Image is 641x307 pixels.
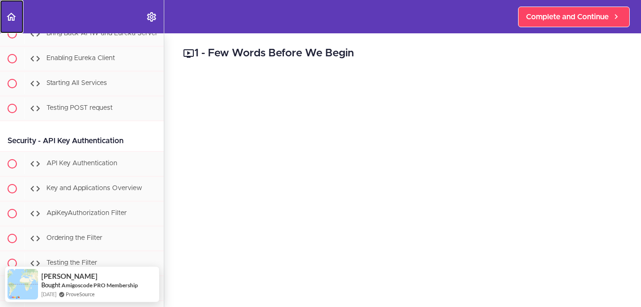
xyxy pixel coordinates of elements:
span: [PERSON_NAME] [41,272,98,280]
span: Starting All Services [46,80,107,87]
a: ProveSource [66,290,95,298]
span: Enabling Eureka Client [46,55,115,62]
span: Ordering the Filter [46,235,102,242]
span: Key and Applications Overview [46,185,142,192]
span: ApiKeyAuthorization Filter [46,210,127,217]
span: Testing the Filter [46,260,97,267]
a: Complete and Continue [518,7,630,27]
span: Bring Back APIW and Eureka Server [46,31,158,37]
a: Amigoscode PRO Membership [61,282,138,289]
span: [DATE] [41,290,56,298]
h2: 1 - Few Words Before We Begin [183,46,622,61]
svg: Settings Menu [146,11,157,23]
span: Complete and Continue [526,11,609,23]
span: Testing POST request [46,105,113,112]
span: API Key Authentication [46,161,117,167]
svg: Back to course curriculum [6,11,17,23]
span: Bought [41,281,61,289]
img: provesource social proof notification image [8,269,38,299]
